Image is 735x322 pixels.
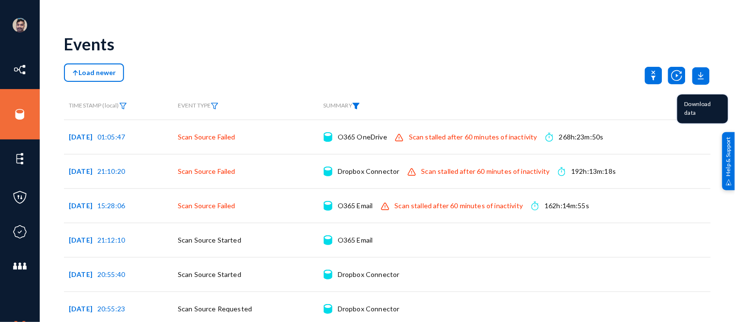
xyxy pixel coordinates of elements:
img: icon-utility-autoscan.svg [668,67,686,84]
span: 01:05:47 [97,133,125,141]
img: icon-filter-filled.svg [352,103,360,109]
span: 20:55:23 [97,305,125,313]
div: Events [64,34,114,54]
span: Scan Source Failed [178,133,235,141]
span: EVENT TYPE [178,102,219,109]
img: icon-filter.svg [211,103,219,109]
span: Scan Source Started [178,236,241,244]
img: icon-arrow-above.svg [72,70,78,77]
img: icon-source.svg [324,201,332,211]
img: ACg8ocK1ZkZ6gbMmCU1AeqPIsBvrTWeY1xNXvgxNjkUXxjcqAiPEIvU=s96-c [13,18,27,32]
span: [DATE] [69,270,97,278]
img: icon-source.svg [324,132,332,142]
div: Dropbox Connector [338,270,400,279]
img: icon-policies.svg [13,190,27,205]
span: [DATE] [69,133,97,141]
img: icon-time.svg [546,132,553,142]
div: Scan stalled after 60 minutes of inactivity [422,167,550,176]
span: Load newer [72,68,116,77]
img: icon-members.svg [13,259,27,274]
img: icon-filter.svg [119,103,127,109]
div: Dropbox Connector [338,304,400,314]
span: TIMESTAMP (local) [69,102,127,109]
img: icon-time.svg [558,167,565,176]
div: O365 Email [338,201,373,211]
img: icon-time.svg [532,201,539,211]
img: icon-sources.svg [13,107,27,122]
span: 15:28:06 [97,201,125,210]
span: Scan Source Requested [178,305,252,313]
div: O365 Email [338,235,373,245]
span: SUMMARY [323,102,360,109]
div: O365 OneDrive [338,132,387,142]
img: icon-source.svg [324,167,332,176]
div: Help & Support [722,132,735,190]
button: Load newer [64,63,124,82]
div: Scan stalled after 60 minutes of inactivity [409,132,537,142]
img: icon-source.svg [324,235,332,245]
div: Dropbox Connector [338,167,400,176]
span: 20:55:40 [97,270,125,278]
span: Scan Source Failed [178,201,235,210]
img: icon-compliance.svg [13,225,27,239]
div: Scan stalled after 60 minutes of inactivity [395,201,523,211]
img: icon-source.svg [324,270,332,279]
span: 21:10:20 [97,167,125,175]
span: Scan Source Started [178,270,241,278]
span: 21:12:10 [97,236,125,244]
span: [DATE] [69,305,97,313]
img: icon-elements.svg [13,152,27,166]
span: [DATE] [69,236,97,244]
img: icon-inventory.svg [13,62,27,77]
span: Scan Source Failed [178,167,235,175]
div: 162h:14m:55s [545,201,590,211]
div: Download data [677,94,728,123]
div: 268h:23m:50s [559,132,604,142]
img: icon-source.svg [324,304,332,314]
span: [DATE] [69,167,97,175]
div: 192h:13m:18s [572,167,616,176]
span: [DATE] [69,201,97,210]
img: help_support.svg [726,179,732,185]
